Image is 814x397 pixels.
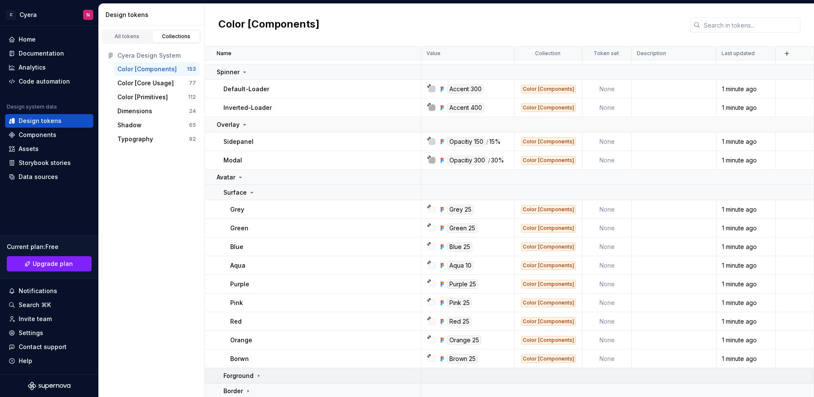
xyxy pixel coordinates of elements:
div: Current plan : Free [7,243,92,251]
p: Sidepanel [223,137,254,146]
div: Settings [19,329,43,337]
div: Aqua 10 [447,261,474,270]
a: Invite team [5,312,93,326]
p: Border [223,387,243,395]
button: Dimensions24 [114,104,199,118]
div: Opacitiy 150 [447,137,485,146]
div: Notifications [19,287,57,295]
div: Orange 25 [447,335,481,345]
button: Color [Core Usage]77 [114,76,199,90]
input: Search in tokens... [700,17,800,33]
p: Grey [230,205,244,214]
div: Green 25 [447,224,477,233]
div: Design tokens [106,11,201,19]
div: Analytics [19,63,46,72]
div: Home [19,35,36,44]
div: Storybook stories [19,159,71,167]
div: 92 [189,136,196,143]
td: None [583,219,632,238]
td: None [583,331,632,349]
button: Color [Components]153 [114,62,199,76]
div: Data sources [19,173,58,181]
div: Accent 400 [447,103,484,112]
div: 1 minute ago [717,280,775,288]
p: Borwn [230,355,249,363]
div: Brown 25 [447,354,478,363]
a: Documentation [5,47,93,60]
p: Token set [594,50,619,57]
div: Help [19,357,32,365]
div: Color [Components] [521,336,576,344]
div: Dimensions [117,107,152,115]
p: Name [217,50,231,57]
div: / [486,137,488,146]
div: 77 [189,80,196,87]
div: Color [Components] [521,156,576,165]
a: Storybook stories [5,156,93,170]
a: Settings [5,326,93,340]
div: Typography [117,135,153,143]
div: Invite team [19,315,52,323]
div: Shadow [117,121,142,129]
div: 1 minute ago [717,299,775,307]
div: Components [19,131,56,139]
td: None [583,132,632,151]
button: Notifications [5,284,93,298]
div: Pink 25 [447,298,472,308]
p: Default-Loader [223,85,269,93]
button: Typography92 [114,132,199,146]
div: Color [Components] [521,205,576,214]
div: Assets [19,145,39,153]
div: Design tokens [19,117,61,125]
a: Supernova Logo [28,382,70,390]
button: Help [5,354,93,368]
div: Color [Components] [521,137,576,146]
div: 1 minute ago [717,205,775,214]
p: Surface [223,188,247,197]
a: Design tokens [5,114,93,128]
div: 65 [189,122,196,129]
div: 30% [491,156,504,165]
button: Contact support [5,340,93,354]
div: Color [Components] [521,85,576,93]
div: Cyera Design System [117,51,196,60]
td: None [583,256,632,275]
div: Purple 25 [447,280,478,289]
button: Shadow65 [114,118,199,132]
a: Upgrade plan [7,256,92,271]
div: Color [Components] [117,65,177,73]
p: Red [230,317,242,326]
td: None [583,80,632,98]
div: Color [Components] [521,280,576,288]
div: 112 [188,94,196,101]
div: 1 minute ago [717,336,775,344]
div: 1 minute ago [717,103,775,112]
p: Last updated [722,50,755,57]
button: CCyeraN [2,6,97,24]
div: Blue 25 [447,242,472,252]
div: Design system data [7,103,57,110]
a: Code automation [5,75,93,88]
p: Collection [535,50,560,57]
div: Cyera [20,11,37,19]
div: 24 [189,108,196,115]
td: None [583,200,632,219]
div: 1 minute ago [717,243,775,251]
td: None [583,312,632,331]
p: Purple [230,280,249,288]
div: All tokens [106,33,148,40]
p: Overlay [217,120,240,129]
td: None [583,349,632,368]
div: Color [Primitives] [117,93,168,101]
button: Color [Primitives]112 [114,90,199,104]
td: None [583,98,632,117]
td: None [583,275,632,294]
div: Search ⌘K [19,301,51,309]
a: Home [5,33,93,46]
td: None [583,294,632,312]
div: Red 25 [447,317,471,326]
